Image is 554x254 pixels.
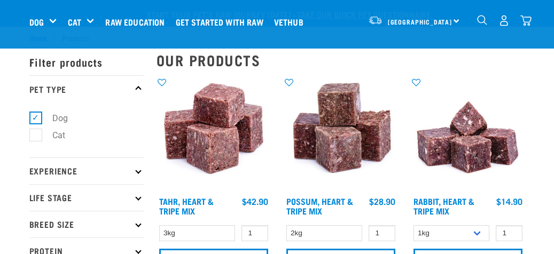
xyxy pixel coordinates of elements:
[284,77,398,191] img: 1067 Possum Heart Tripe Mix 01
[413,199,474,213] a: Rabbit, Heart & Tripe Mix
[68,15,81,28] a: Cat
[498,15,510,26] img: user.png
[388,20,452,23] span: [GEOGRAPHIC_DATA]
[496,196,522,206] div: $14.90
[29,184,144,211] p: Life Stage
[520,15,532,26] img: home-icon@2x.png
[29,75,144,102] p: Pet Type
[411,77,525,191] img: 1175 Rabbit Heart Tripe Mix 01
[242,196,268,206] div: $42.90
[477,15,487,25] img: home-icon-1@2x.png
[35,129,69,142] label: Cat
[157,77,271,191] img: Tahr Heart Tripe Mix 01
[241,225,268,242] input: 1
[29,157,144,184] p: Experience
[29,49,144,75] p: Filter products
[35,112,72,125] label: Dog
[368,15,383,25] img: van-moving.png
[369,196,395,206] div: $28.90
[271,1,311,43] a: Vethub
[157,52,525,68] h2: Our Products
[369,225,395,242] input: 1
[29,211,144,237] p: Breed Size
[29,15,44,28] a: Dog
[103,1,173,43] a: Raw Education
[173,1,271,43] a: Get started with Raw
[496,225,522,242] input: 1
[286,199,353,213] a: Possum, Heart & Tripe Mix
[159,199,214,213] a: Tahr, Heart & Tripe Mix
